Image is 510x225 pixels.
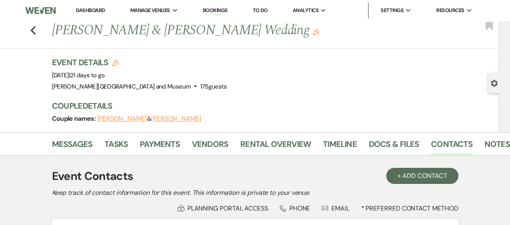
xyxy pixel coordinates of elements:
img: Weven Logo [25,2,55,19]
a: Notes [485,138,510,155]
span: 175 guests [200,83,227,91]
span: Analytics [293,6,318,14]
div: * Preferred Contact Method [52,204,458,213]
a: Bookings [203,7,228,14]
a: Tasks [104,138,128,155]
a: Vendors [192,138,228,155]
button: Open lead details [491,79,498,87]
button: + Add Contact [386,168,458,184]
button: Edit [313,28,319,35]
h3: Event Details [52,57,227,68]
span: Settings [381,6,404,14]
span: 21 days to go [70,71,105,79]
a: To Do [253,7,268,14]
div: Planning Portal Access [178,204,268,213]
h3: Couple Details [52,100,492,111]
a: Docs & Files [369,138,419,155]
span: Manage Venues [130,6,170,14]
a: Contacts [431,138,473,155]
button: [PERSON_NAME] [151,116,201,122]
span: [PERSON_NAME][GEOGRAPHIC_DATA] and Museum [52,83,191,91]
div: Email [322,204,350,213]
span: [DATE] [52,71,105,79]
span: Resources [436,6,464,14]
span: & [97,115,201,123]
a: Timeline [323,138,357,155]
a: Payments [140,138,180,155]
h2: Keep track of contact information for this event. This information is private to your venue. [52,188,458,198]
a: Rental Overview [240,138,311,155]
div: Phone [280,204,310,213]
span: | [69,71,105,79]
h1: [PERSON_NAME] & [PERSON_NAME] Wedding [52,21,407,40]
span: Couple names: [52,114,97,123]
a: Dashboard [76,7,105,14]
a: Messages [52,138,93,155]
h1: Event Contacts [52,168,133,185]
button: [PERSON_NAME] [97,116,147,122]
